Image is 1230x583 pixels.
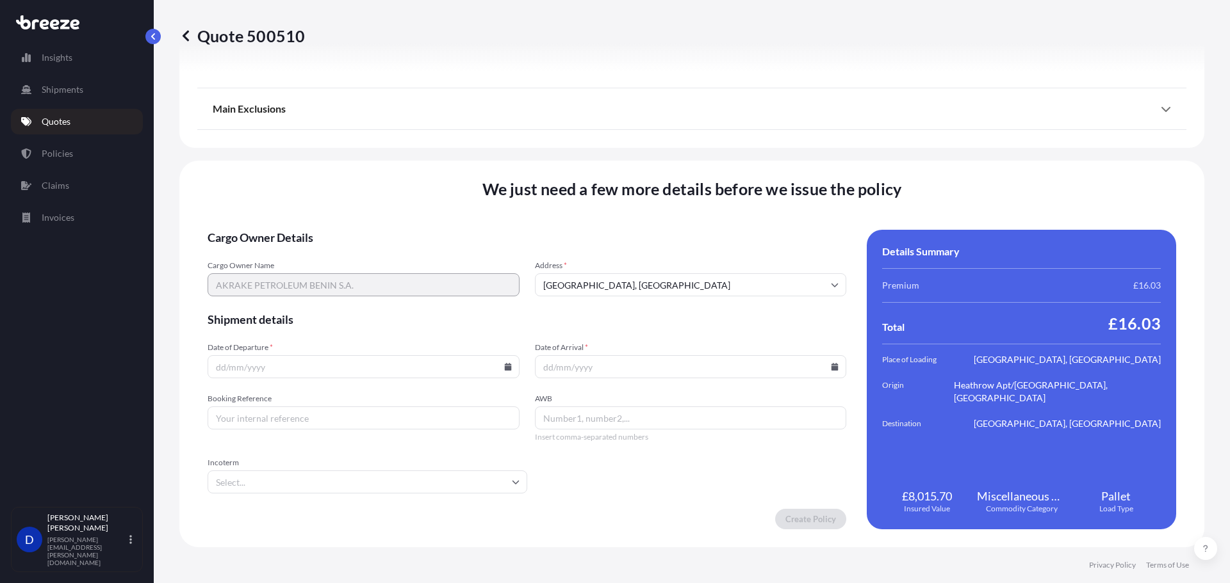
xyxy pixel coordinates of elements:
a: Policies [11,141,143,166]
span: Address [535,260,847,271]
a: Terms of Use [1146,560,1189,570]
span: AWB [535,394,847,404]
span: Date of Departure [208,342,520,353]
input: Number1, number2,... [535,406,847,429]
p: Quotes [42,115,70,128]
span: [GEOGRAPHIC_DATA], [GEOGRAPHIC_DATA] [974,353,1161,366]
span: We just need a few more details before we issue the policy [482,179,902,199]
span: Miscellaneous Products of Base Metal [977,488,1067,504]
span: Commodity Category [986,504,1058,514]
p: Create Policy [785,513,836,525]
p: Quote 500510 [179,26,305,46]
span: Incoterm [208,458,527,468]
span: Destination [882,417,954,430]
a: Privacy Policy [1089,560,1136,570]
a: Invoices [11,205,143,230]
a: Insights [11,45,143,70]
a: Quotes [11,109,143,134]
a: Shipments [11,77,143,102]
input: dd/mm/yyyy [208,355,520,378]
span: Insert comma-separated numbers [535,432,847,442]
span: Booking Reference [208,394,520,404]
span: £8,015.70 [902,488,952,504]
p: Invoices [42,211,74,224]
span: £16.03 [1133,279,1161,292]
p: Policies [42,147,73,160]
input: Select... [208,470,527,493]
button: Create Policy [775,509,846,529]
input: Cargo owner address [535,273,847,296]
span: Pallet [1101,488,1131,504]
span: Insured Value [904,504,950,514]
input: dd/mm/yyyy [535,355,847,378]
span: Load Type [1099,504,1133,514]
span: Date of Arrival [535,342,847,353]
span: Place of Loading [882,353,954,366]
a: Claims [11,173,143,198]
span: Premium [882,279,919,292]
span: £16.03 [1108,313,1161,333]
input: Your internal reference [208,406,520,429]
span: Shipment details [208,312,846,327]
div: Main Exclusions [213,93,1171,124]
span: Total [882,321,905,333]
span: Details Summary [882,245,960,258]
p: Shipments [42,83,83,96]
span: Cargo Owner Details [208,230,846,245]
span: [GEOGRAPHIC_DATA], [GEOGRAPHIC_DATA] [974,417,1161,430]
span: D [25,533,34,546]
p: Insights [42,51,72,64]
span: Main Exclusions [213,102,286,115]
span: Heathrow Apt/[GEOGRAPHIC_DATA], [GEOGRAPHIC_DATA] [954,379,1161,404]
p: [PERSON_NAME] [PERSON_NAME] [47,513,127,533]
p: Claims [42,179,69,192]
span: Origin [882,379,954,404]
span: Cargo Owner Name [208,260,520,271]
p: [PERSON_NAME][EMAIL_ADDRESS][PERSON_NAME][DOMAIN_NAME] [47,536,127,566]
